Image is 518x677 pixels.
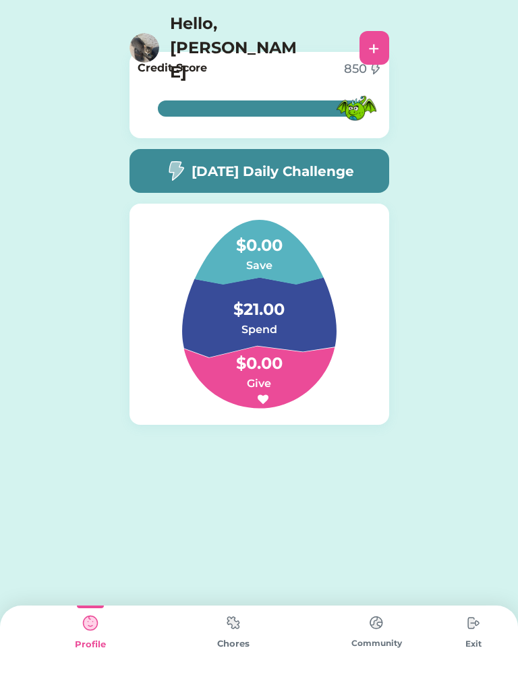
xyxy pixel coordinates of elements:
[448,638,499,650] div: Exit
[192,284,326,322] h4: $21.00
[192,220,326,258] h4: $0.00
[192,338,326,376] h4: $0.00
[77,610,104,637] img: type%3Dkids%2C%20state%3Dselected.svg
[162,637,305,651] div: Chores
[335,86,378,130] img: MFN-Dragon-Green.svg
[192,376,326,392] h6: Give
[192,161,354,181] h5: [DATE] Daily Challenge
[150,220,369,409] img: Group%201.svg
[363,610,390,636] img: type%3Dchores%2C%20state%3Ddefault.svg
[170,11,305,84] h4: Hello, [PERSON_NAME]
[220,610,247,636] img: type%3Dchores%2C%20state%3Ddefault.svg
[460,610,487,637] img: type%3Dchores%2C%20state%3Ddefault.svg
[165,160,186,181] img: image-flash-1--flash-power-connect-charge-electricity-lightning.svg
[305,637,448,649] div: Community
[19,638,162,651] div: Profile
[192,322,326,338] h6: Spend
[129,33,159,63] img: https%3A%2F%2F1dfc823d71cc564f25c7cc035732a2d8.cdn.bubble.io%2Ff1754094113168x966788797778818000%...
[368,38,380,58] div: +
[192,258,326,274] h6: Save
